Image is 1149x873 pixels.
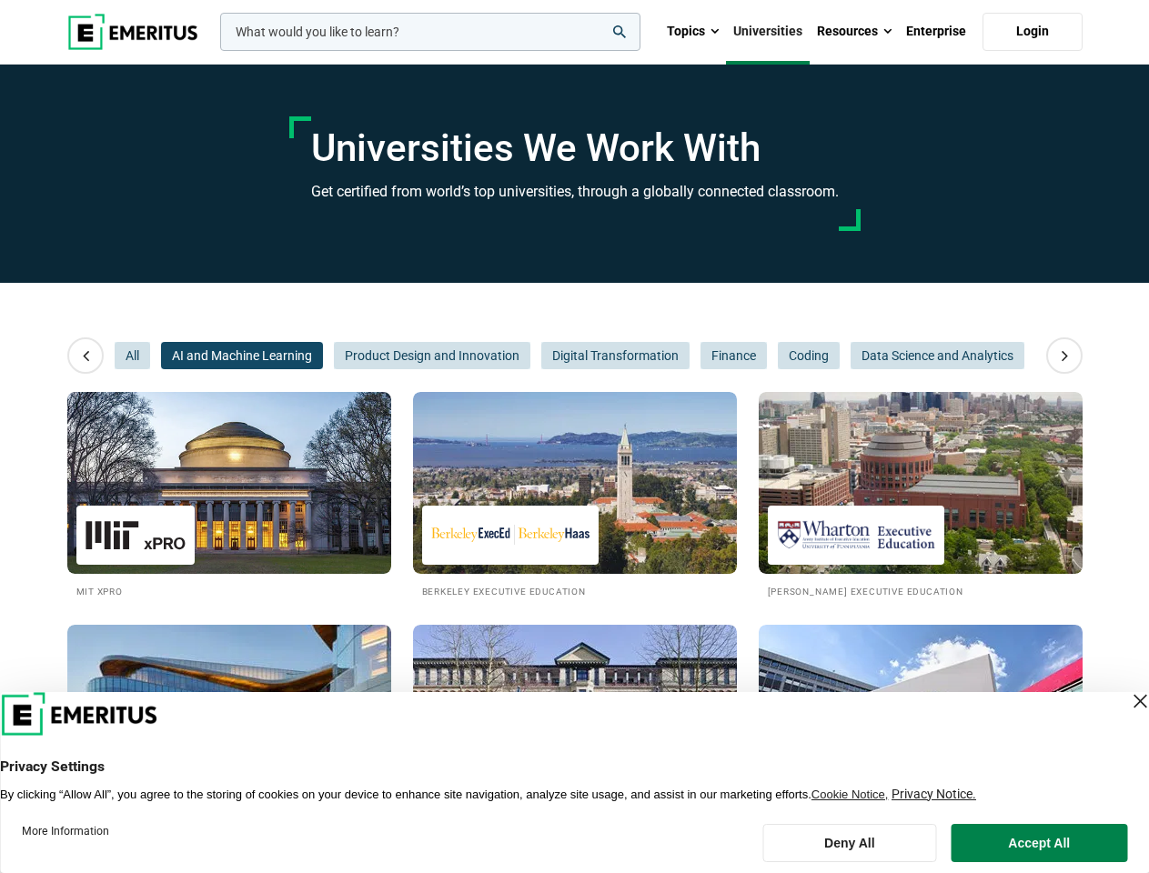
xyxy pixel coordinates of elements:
button: All [115,342,150,369]
a: Universities We Work With Berkeley Executive Education Berkeley Executive Education [413,392,737,598]
h3: Get certified from world’s top universities, through a globally connected classroom. [311,180,839,204]
img: Universities We Work With [413,625,737,807]
button: AI and Machine Learning [161,342,323,369]
a: Universities We Work With Imperial Executive Education Imperial Executive Education [759,625,1083,831]
button: Digital Transformation [541,342,690,369]
input: woocommerce-product-search-field-0 [220,13,640,51]
a: Login [983,13,1083,51]
img: Universities We Work With [759,625,1083,807]
h2: Berkeley Executive Education [422,583,728,598]
a: Universities We Work With Kellogg Executive Education [PERSON_NAME] Executive Education [67,625,391,831]
img: MIT xPRO [86,515,186,556]
img: Wharton Executive Education [777,515,935,556]
img: Universities We Work With [67,625,391,807]
button: Coding [778,342,840,369]
button: Product Design and Innovation [334,342,530,369]
button: Finance [700,342,767,369]
a: Universities We Work With MIT xPRO MIT xPRO [67,392,391,598]
img: Universities We Work With [413,392,737,574]
img: Berkeley Executive Education [431,515,590,556]
a: Universities We Work With Cambridge Judge Business School Executive Education Cambridge Judge Bus... [413,625,737,831]
img: Universities We Work With [759,392,1083,574]
h2: [PERSON_NAME] Executive Education [768,583,1073,598]
img: Universities We Work With [67,392,391,574]
h1: Universities We Work With [311,125,839,171]
a: Universities We Work With Wharton Executive Education [PERSON_NAME] Executive Education [759,392,1083,598]
h2: MIT xPRO [76,583,382,598]
button: Data Science and Analytics [851,342,1024,369]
